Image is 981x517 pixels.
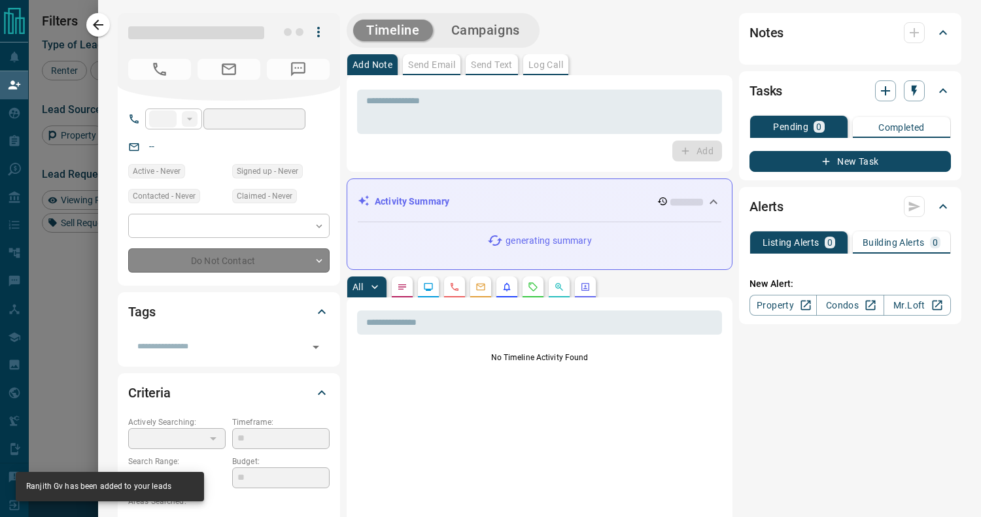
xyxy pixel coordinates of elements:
svg: Lead Browsing Activity [423,282,434,292]
p: Pending [773,122,808,131]
button: Open [307,338,325,356]
svg: Opportunities [554,282,564,292]
div: Ranjith Gv has been added to your leads [26,476,171,497]
svg: Emails [475,282,486,292]
a: Mr.Loft [884,295,951,316]
button: Campaigns [438,20,533,41]
p: 0 [816,122,821,131]
svg: Requests [528,282,538,292]
p: No Timeline Activity Found [357,352,722,363]
div: Do Not Contact [128,248,330,273]
p: Completed [878,123,925,132]
span: No Number [128,59,191,80]
p: Building Alerts [863,238,925,247]
a: Property [749,295,817,316]
div: Tags [128,296,330,327]
div: Notes [749,17,951,48]
h2: Tasks [749,80,782,101]
p: Activity Summary [375,195,449,208]
h2: Alerts [749,196,783,217]
h2: Notes [749,22,783,43]
h2: Tags [128,301,155,322]
svg: Agent Actions [580,282,591,292]
h2: Criteria [128,382,171,403]
a: Condos [816,295,884,316]
p: Add Note [353,60,392,69]
span: Contacted - Never [133,190,196,203]
span: Active - Never [133,165,181,178]
button: Timeline [353,20,433,41]
span: Signed up - Never [237,165,298,178]
button: New Task [749,151,951,172]
p: Actively Searching: [128,416,226,428]
div: Alerts [749,191,951,222]
p: Search Range: [128,456,226,467]
div: Activity Summary [358,190,721,214]
span: No Email [198,59,260,80]
div: Tasks [749,75,951,107]
p: Listing Alerts [763,238,819,247]
svg: Notes [397,282,407,292]
span: Claimed - Never [237,190,292,203]
span: No Number [267,59,330,80]
p: Areas Searched: [128,495,330,507]
p: Timeframe: [232,416,330,428]
p: generating summary [506,234,591,248]
p: -- - -- [128,467,226,489]
p: 0 [827,238,833,247]
a: -- [149,141,154,152]
svg: Listing Alerts [502,282,512,292]
div: Criteria [128,377,330,409]
p: 0 [933,238,938,247]
svg: Calls [449,282,460,292]
p: New Alert: [749,277,951,291]
p: All [353,282,363,292]
p: Budget: [232,456,330,467]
